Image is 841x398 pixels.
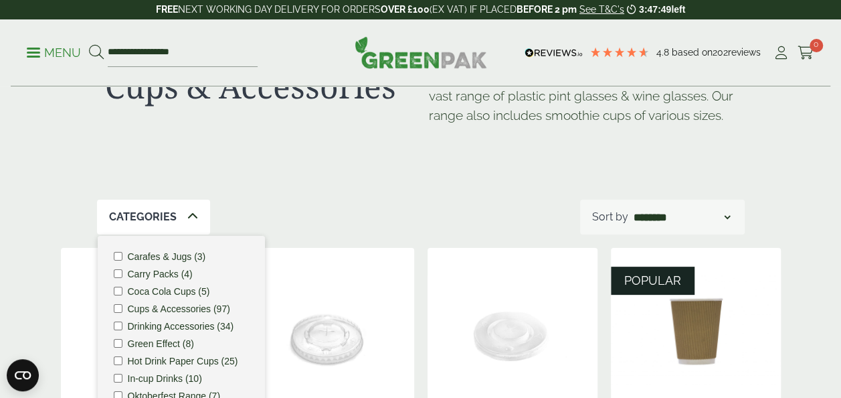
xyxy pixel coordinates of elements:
div: 4.79 Stars [589,46,650,58]
label: In-cup Drinks (10) [128,374,202,383]
span: 3:47:49 [639,4,671,15]
h1: Cups & Accessories [105,67,413,106]
button: Open CMP widget [7,359,39,391]
span: POPULAR [624,273,681,287]
p: Categories [109,209,177,225]
p: Menu [27,45,81,61]
span: reviews [728,47,761,58]
span: 202 [713,47,728,58]
strong: FREE [156,4,178,15]
label: Cups & Accessories (97) [128,304,230,314]
a: 0 [798,43,814,63]
i: My Account [773,46,789,60]
strong: BEFORE 2 pm [517,4,577,15]
span: 0 [810,39,823,52]
img: REVIEWS.io [525,48,583,58]
a: Menu [27,45,81,58]
label: Coca Cola Cups (5) [128,287,210,296]
label: Carafes & Jugs (3) [128,252,206,261]
a: See T&C's [579,4,624,15]
select: Shop order [631,209,733,225]
p: So your beer gardens are always ready, we have a vast range of plastic pint glasses & wine glasse... [429,67,737,125]
label: Drinking Accessories (34) [128,322,234,331]
img: GreenPak Supplies [355,36,487,68]
label: Green Effect (8) [128,339,194,348]
span: 4.8 [656,47,672,58]
i: Cart [798,46,814,60]
strong: OVER £100 [381,4,430,15]
label: Carry Packs (4) [128,269,193,279]
p: Sort by [592,209,628,225]
span: Based on [672,47,713,58]
span: left [671,4,685,15]
label: Hot Drink Paper Cups (25) [128,356,238,366]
